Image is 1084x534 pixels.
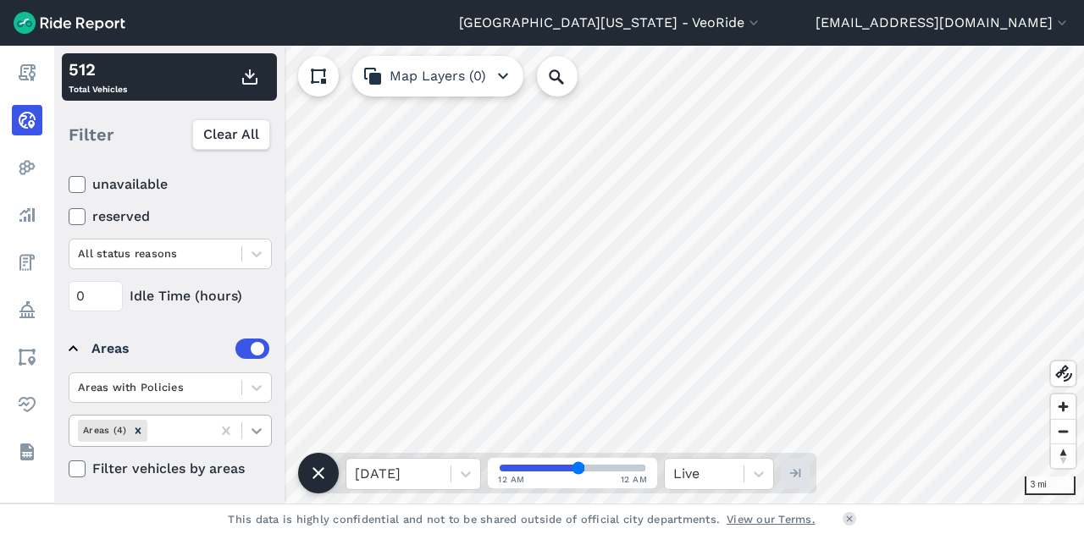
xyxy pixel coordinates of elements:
[727,511,816,527] a: View our Terms.
[816,13,1070,33] button: [EMAIL_ADDRESS][DOMAIN_NAME]
[12,342,42,372] a: Areas
[1025,476,1076,495] div: 3 mi
[12,437,42,467] a: Datasets
[12,152,42,183] a: Heatmaps
[621,473,648,486] span: 12 AM
[1051,394,1076,419] button: Zoom in
[69,57,127,97] div: Total Vehicles
[12,389,42,420] a: Health
[129,420,147,441] div: Remove Areas (4)
[12,200,42,230] a: Analyze
[69,57,127,82] div: 512
[1051,443,1076,468] button: Reset bearing to north
[12,247,42,278] a: Fees
[12,105,42,135] a: Realtime
[69,174,272,195] label: unavailable
[537,56,605,96] input: Search Location or Vehicles
[78,420,129,441] div: Areas (4)
[12,295,42,325] a: Policy
[12,58,42,88] a: Report
[1051,419,1076,443] button: Zoom out
[459,13,762,33] button: [GEOGRAPHIC_DATA][US_STATE] - VeoRide
[69,459,272,479] label: Filter vehicles by areas
[54,46,1084,504] canvas: Map
[62,108,277,161] div: Filter
[69,325,269,372] summary: Areas
[498,473,525,486] span: 12 AM
[192,119,270,150] button: Clear All
[69,281,272,311] div: Idle Time (hours)
[203,124,259,145] span: Clear All
[69,206,272,227] label: reserved
[14,12,125,34] img: Ride Report
[91,339,269,359] div: Areas
[352,56,523,96] button: Map Layers (0)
